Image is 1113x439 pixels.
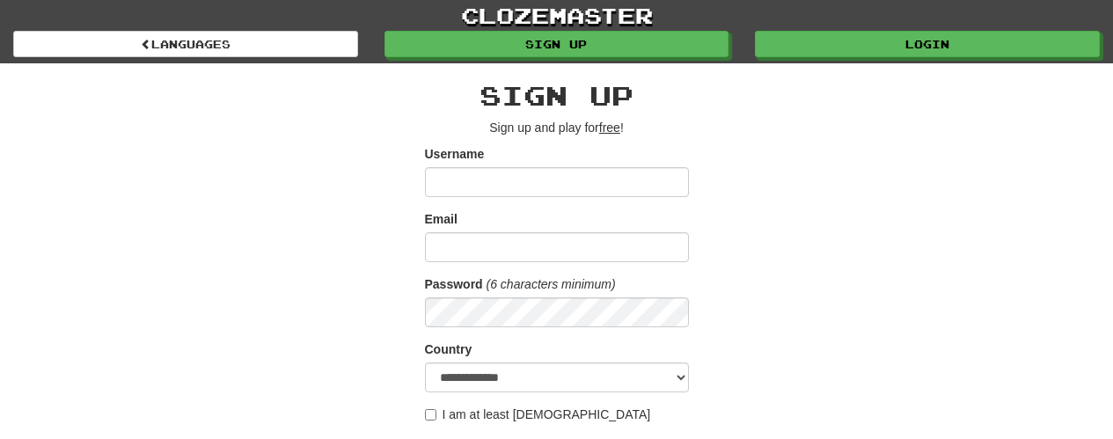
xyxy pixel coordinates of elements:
input: I am at least [DEMOGRAPHIC_DATA] [425,409,436,421]
u: free [599,121,620,135]
label: Email [425,210,458,228]
label: Country [425,340,472,358]
h2: Sign up [425,81,689,110]
a: Login [755,31,1100,57]
a: Languages [13,31,358,57]
p: Sign up and play for ! [425,119,689,136]
label: Username [425,145,485,163]
a: Sign up [384,31,729,57]
label: I am at least [DEMOGRAPHIC_DATA] [425,406,651,423]
em: (6 characters minimum) [487,277,616,291]
label: Password [425,275,483,293]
